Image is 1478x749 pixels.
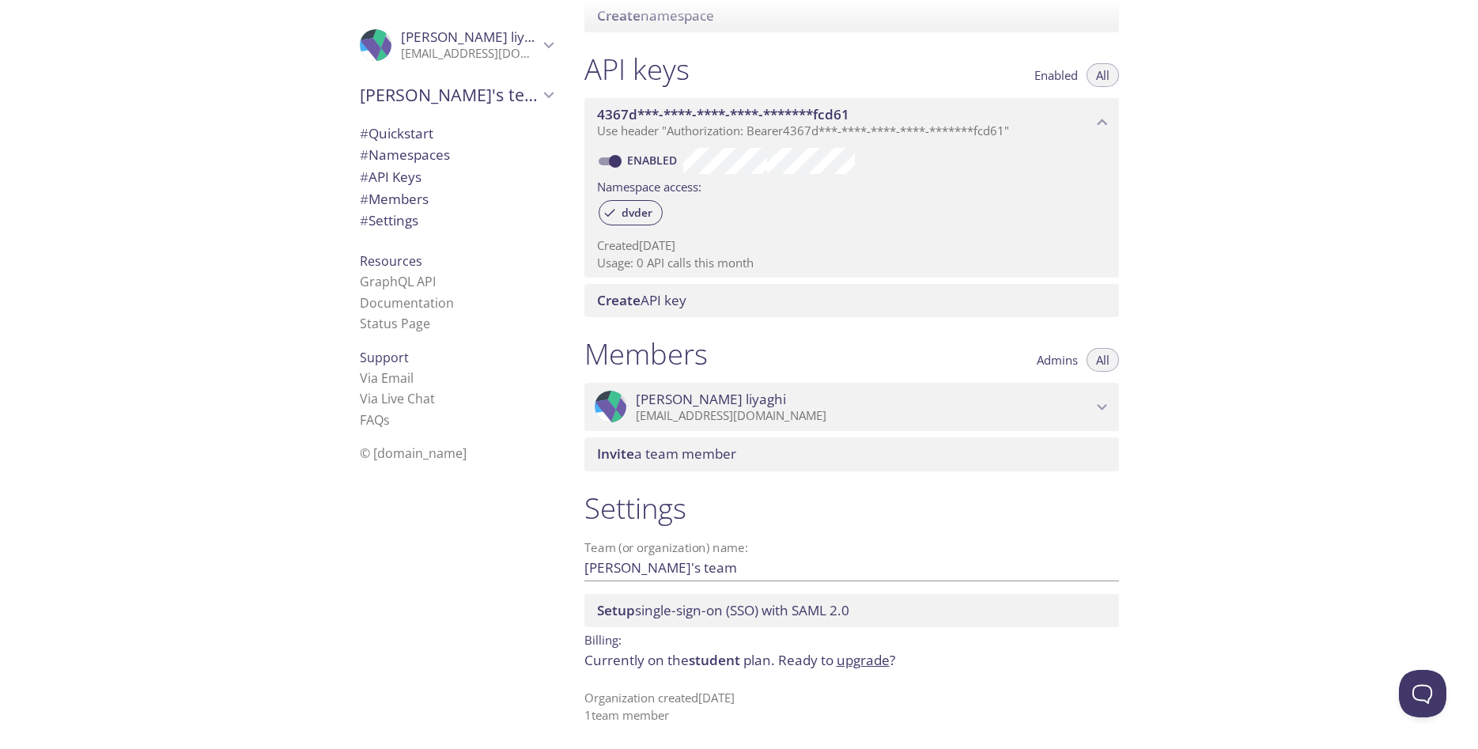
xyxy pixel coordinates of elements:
span: student [689,651,740,669]
span: Setup [597,601,635,619]
button: All [1087,348,1119,372]
p: Organization created [DATE] 1 team member [584,690,1119,724]
span: [PERSON_NAME]'s team [360,84,539,106]
div: Ali's team [347,74,565,115]
label: Namespace access: [597,174,701,197]
p: [EMAIL_ADDRESS][DOMAIN_NAME] [401,46,539,62]
span: # [360,190,369,208]
a: Status Page [360,315,430,332]
div: Team Settings [347,210,565,232]
div: Setup SSO [584,594,1119,627]
span: s [384,411,390,429]
a: GraphQL API [360,273,436,290]
p: Usage: 0 API calls this month [597,255,1106,271]
span: # [360,146,369,164]
a: upgrade [837,651,890,669]
a: Documentation [360,294,454,312]
iframe: Help Scout Beacon - Open [1399,670,1446,717]
span: a team member [597,444,736,463]
div: Create API Key [584,284,1119,317]
a: Via Live Chat [360,390,435,407]
span: single-sign-on (SSO) with SAML 2.0 [597,601,849,619]
a: FAQ [360,411,390,429]
span: Namespaces [360,146,450,164]
span: # [360,168,369,186]
span: Invite [597,444,634,463]
span: API Keys [360,168,421,186]
span: dvder [612,206,662,220]
p: Billing: [584,627,1119,650]
span: Create [597,291,641,309]
div: Ali liyaghi [347,19,565,71]
div: API Keys [347,166,565,188]
button: Enabled [1025,63,1087,87]
span: Resources [360,252,422,270]
div: Members [347,188,565,210]
div: dvder [599,200,663,225]
span: # [360,211,369,229]
div: Namespaces [347,144,565,166]
a: Enabled [625,153,683,168]
a: Via Email [360,369,414,387]
span: © [DOMAIN_NAME] [360,444,467,462]
div: Ali liyaghi [584,383,1119,432]
h1: Members [584,336,708,372]
label: Team (or organization) name: [584,542,749,554]
span: Quickstart [360,124,433,142]
span: [PERSON_NAME] liyaghi [401,28,551,46]
button: All [1087,63,1119,87]
h1: API keys [584,51,690,87]
span: [PERSON_NAME] liyaghi [636,391,786,408]
span: # [360,124,369,142]
span: Members [360,190,429,208]
p: Currently on the plan. [584,650,1119,671]
div: Invite a team member [584,437,1119,471]
button: Admins [1027,348,1087,372]
div: Quickstart [347,123,565,145]
span: Support [360,349,409,366]
span: Settings [360,211,418,229]
span: Ready to ? [778,651,895,669]
h1: Settings [584,490,1119,526]
p: [EMAIL_ADDRESS][DOMAIN_NAME] [636,408,1092,424]
span: API key [597,291,686,309]
p: Created [DATE] [597,237,1106,254]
